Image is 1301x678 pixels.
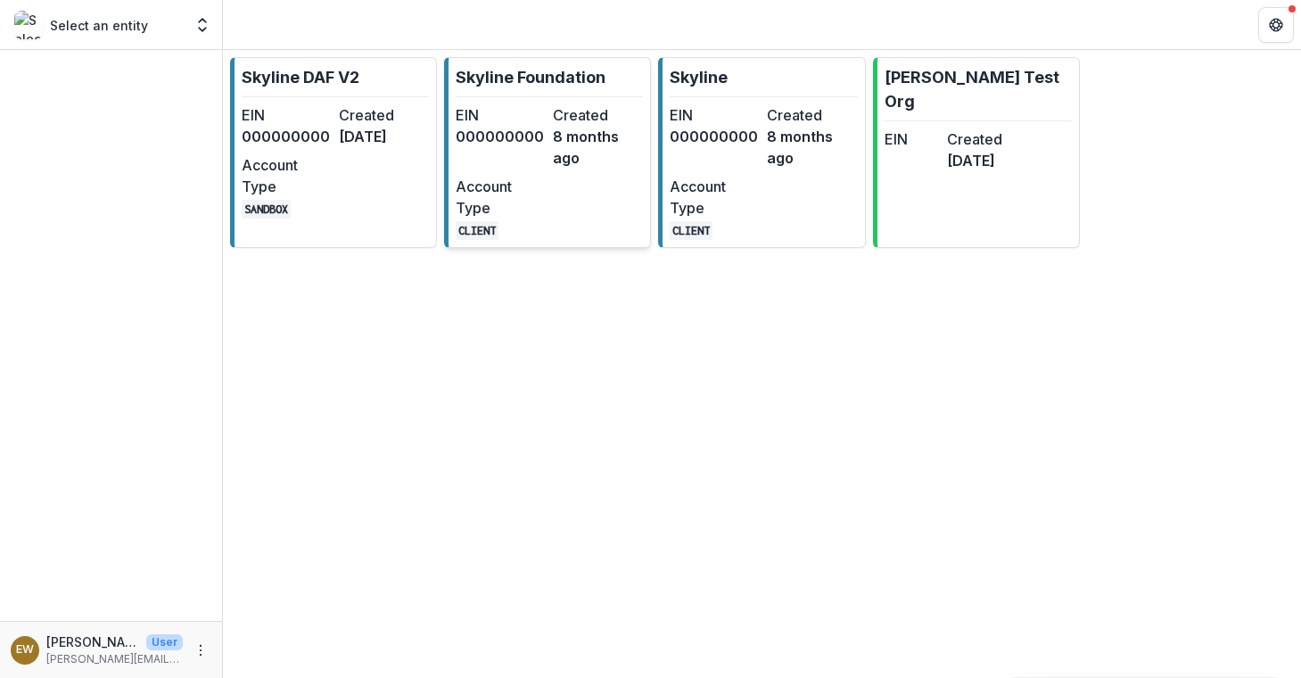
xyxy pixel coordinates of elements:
[947,128,1002,150] dt: Created
[670,221,712,240] code: CLIENT
[46,633,139,651] p: [PERSON_NAME]
[444,57,651,248] a: Skyline FoundationEIN000000000Created8 months agoAccount TypeCLIENT
[242,126,332,147] dd: 000000000
[885,65,1072,113] p: [PERSON_NAME] Test Org
[242,154,332,197] dt: Account Type
[553,104,643,126] dt: Created
[767,126,857,169] dd: 8 months ago
[339,104,429,126] dt: Created
[658,57,865,248] a: SkylineEIN000000000Created8 months agoAccount TypeCLIENT
[670,104,760,126] dt: EIN
[456,104,546,126] dt: EIN
[230,57,437,248] a: Skyline DAF V2EIN000000000Created[DATE]Account TypeSANDBOX
[456,176,546,219] dt: Account Type
[456,65,605,89] p: Skyline Foundation
[242,104,332,126] dt: EIN
[670,176,760,219] dt: Account Type
[947,150,1002,171] dd: [DATE]
[50,16,148,35] p: Select an entity
[553,126,643,169] dd: 8 months ago
[873,57,1080,248] a: [PERSON_NAME] Test OrgEINCreated[DATE]
[190,7,215,43] button: Open entity switcher
[16,644,34,656] div: Eddie Whitfield
[242,200,291,219] code: SANDBOX
[339,126,429,147] dd: [DATE]
[456,126,546,147] dd: 000000000
[242,65,359,89] p: Skyline DAF V2
[146,634,183,650] p: User
[46,651,183,667] p: [PERSON_NAME][EMAIL_ADDRESS][DOMAIN_NAME]
[190,640,211,661] button: More
[1258,7,1294,43] button: Get Help
[670,126,760,147] dd: 000000000
[456,221,498,240] code: CLIENT
[767,104,857,126] dt: Created
[885,128,940,150] dt: EIN
[670,65,728,89] p: Skyline
[14,11,43,39] img: Select an entity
